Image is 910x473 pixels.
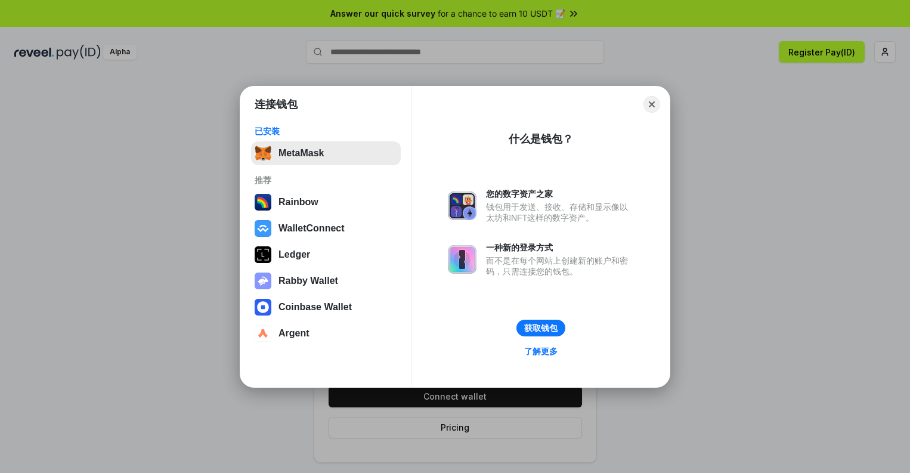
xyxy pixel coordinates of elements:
button: Rainbow [251,190,401,214]
h1: 连接钱包 [255,97,298,112]
div: WalletConnect [278,223,345,234]
div: 您的数字资产之家 [486,188,634,199]
button: 获取钱包 [516,320,565,336]
div: 了解更多 [524,346,558,357]
button: Coinbase Wallet [251,295,401,319]
div: 已安装 [255,126,397,137]
button: WalletConnect [251,217,401,240]
button: MetaMask [251,141,401,165]
div: Rainbow [278,197,318,208]
div: 而不是在每个网站上创建新的账户和密码，只需连接您的钱包。 [486,255,634,277]
img: svg+xml,%3Csvg%20xmlns%3D%22http%3A%2F%2Fwww.w3.org%2F2000%2Fsvg%22%20width%3D%2228%22%20height%3... [255,246,271,263]
div: Argent [278,328,309,339]
button: Close [643,96,660,113]
div: 钱包用于发送、接收、存储和显示像以太坊和NFT这样的数字资产。 [486,202,634,223]
div: Coinbase Wallet [278,302,352,313]
img: svg+xml,%3Csvg%20xmlns%3D%22http%3A%2F%2Fwww.w3.org%2F2000%2Fsvg%22%20fill%3D%22none%22%20viewBox... [448,245,476,274]
img: svg+xml,%3Csvg%20width%3D%2228%22%20height%3D%2228%22%20viewBox%3D%220%200%2028%2028%22%20fill%3D... [255,325,271,342]
img: svg+xml,%3Csvg%20xmlns%3D%22http%3A%2F%2Fwww.w3.org%2F2000%2Fsvg%22%20fill%3D%22none%22%20viewBox... [255,273,271,289]
img: svg+xml,%3Csvg%20width%3D%22120%22%20height%3D%22120%22%20viewBox%3D%220%200%20120%20120%22%20fil... [255,194,271,211]
div: MetaMask [278,148,324,159]
div: Ledger [278,249,310,260]
div: 推荐 [255,175,397,186]
div: 获取钱包 [524,323,558,333]
img: svg+xml,%3Csvg%20width%3D%2228%22%20height%3D%2228%22%20viewBox%3D%220%200%2028%2028%22%20fill%3D... [255,299,271,316]
img: svg+xml,%3Csvg%20width%3D%2228%22%20height%3D%2228%22%20viewBox%3D%220%200%2028%2028%22%20fill%3D... [255,220,271,237]
button: Argent [251,321,401,345]
a: 了解更多 [517,344,565,359]
img: svg+xml,%3Csvg%20xmlns%3D%22http%3A%2F%2Fwww.w3.org%2F2000%2Fsvg%22%20fill%3D%22none%22%20viewBox... [448,191,476,220]
div: 什么是钱包？ [509,132,573,146]
div: 一种新的登录方式 [486,242,634,253]
img: svg+xml,%3Csvg%20fill%3D%22none%22%20height%3D%2233%22%20viewBox%3D%220%200%2035%2033%22%20width%... [255,145,271,162]
button: Ledger [251,243,401,267]
div: Rabby Wallet [278,276,338,286]
button: Rabby Wallet [251,269,401,293]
